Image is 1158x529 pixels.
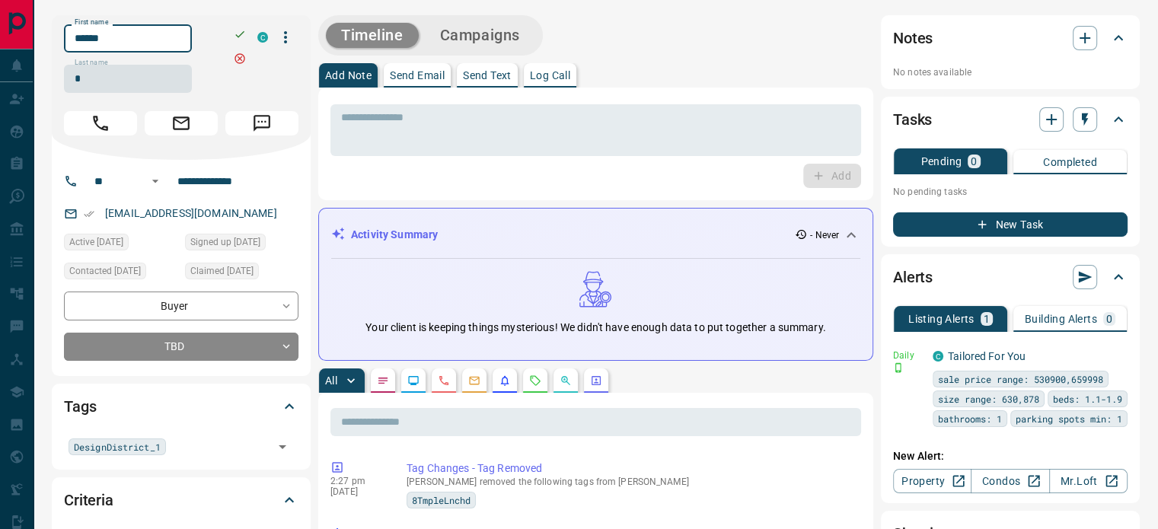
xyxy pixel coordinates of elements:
svg: Emails [468,374,480,387]
p: Log Call [530,70,570,81]
p: No pending tasks [893,180,1128,203]
label: First name [75,18,108,27]
a: Condos [971,469,1049,493]
span: beds: 1.1-1.9 [1053,391,1122,406]
span: parking spots min: 1 [1016,411,1122,426]
svg: Push Notification Only [893,362,904,373]
p: 0 [971,156,977,167]
svg: Calls [438,374,450,387]
svg: Lead Browsing Activity [407,374,419,387]
label: Last name [75,58,108,68]
svg: Agent Actions [590,374,602,387]
div: Wed Nov 24 2021 [185,234,298,255]
svg: Requests [529,374,541,387]
h2: Tags [64,394,96,419]
svg: Listing Alerts [499,374,511,387]
h2: Notes [893,26,933,50]
div: TBD [64,333,298,361]
p: No notes available [893,65,1128,79]
p: Listing Alerts [908,314,975,324]
div: Thu Nov 25 2021 [64,263,177,284]
p: [PERSON_NAME] removed the following tags from [PERSON_NAME] [407,476,855,487]
span: Message [225,111,298,135]
svg: Email Verified [84,209,94,219]
div: condos.ca [257,32,268,43]
span: DesignDistrict_1 [74,439,161,454]
div: Tags [64,388,298,425]
button: Open [146,172,164,190]
a: Mr.Loft [1049,469,1128,493]
div: Buyer [64,292,298,320]
div: Notes [893,20,1128,56]
span: sale price range: 530900,659998 [938,371,1103,387]
h2: Tasks [893,107,932,132]
div: Alerts [893,259,1128,295]
p: Pending [920,156,962,167]
p: 0 [1106,314,1112,324]
span: size range: 630,878 [938,391,1039,406]
span: Contacted [DATE] [69,263,141,279]
p: Your client is keeping things mysterious! We didn't have enough data to put together a summary. [365,320,825,336]
div: condos.ca [933,351,943,362]
p: New Alert: [893,448,1128,464]
div: Criteria [64,482,298,518]
div: Wed Nov 24 2021 [64,234,177,255]
h2: Alerts [893,265,933,289]
p: 1 [984,314,990,324]
svg: Notes [377,374,389,387]
h2: Criteria [64,488,113,512]
div: Activity Summary- Never [331,221,860,249]
a: Property [893,469,971,493]
button: Timeline [326,23,419,48]
span: 8TmpleLnchd [412,492,471,508]
span: Email [145,111,218,135]
div: Tasks [893,101,1128,138]
p: Send Email [390,70,445,81]
span: Signed up [DATE] [190,234,260,250]
span: Claimed [DATE] [190,263,254,279]
button: Campaigns [425,23,535,48]
span: Call [64,111,137,135]
button: Open [272,436,293,457]
button: New Task [893,212,1128,237]
p: All [325,375,337,386]
p: Completed [1043,157,1097,167]
p: 2:27 pm [330,476,384,486]
p: - Never [810,228,839,242]
p: Daily [893,349,924,362]
a: Tailored For You [948,350,1026,362]
p: Tag Changes - Tag Removed [407,460,855,476]
p: Building Alerts [1025,314,1097,324]
p: Add Note [325,70,372,81]
p: Send Text [463,70,512,81]
span: Active [DATE] [69,234,123,250]
svg: Opportunities [560,374,572,387]
span: bathrooms: 1 [938,411,1002,426]
a: [EMAIL_ADDRESS][DOMAIN_NAME] [105,207,277,219]
div: Wed Nov 24 2021 [185,263,298,284]
p: Activity Summary [351,227,438,243]
p: [DATE] [330,486,384,497]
